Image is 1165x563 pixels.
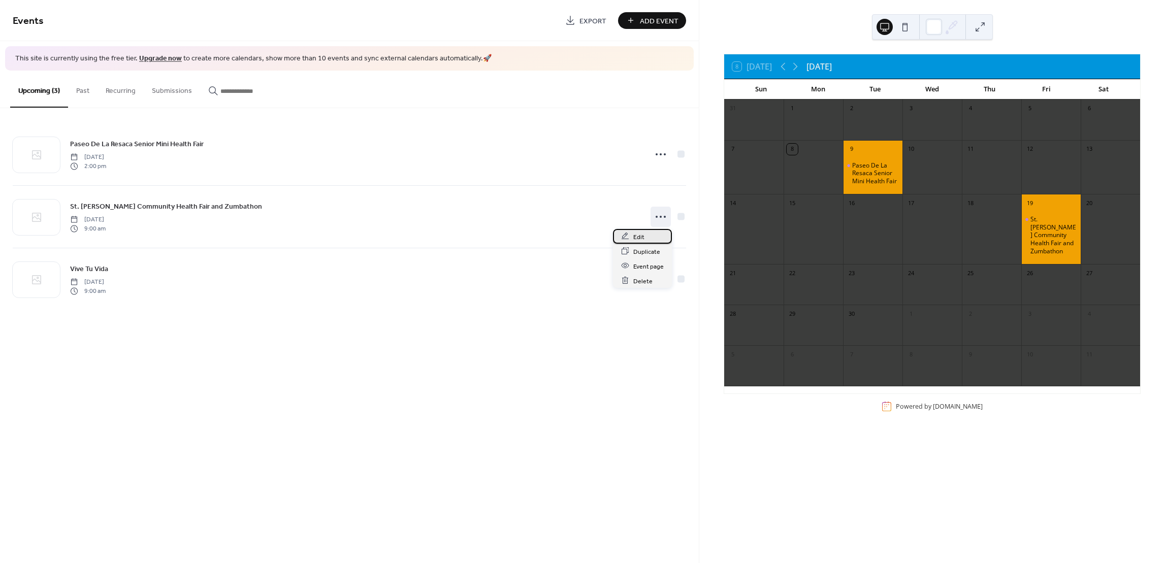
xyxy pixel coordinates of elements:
[727,308,738,319] div: 28
[787,349,798,360] div: 6
[904,79,961,100] div: Wed
[787,103,798,114] div: 1
[843,161,902,185] div: Paseo De La Resaca Senior Mini Health Fair
[905,308,917,319] div: 1
[846,197,857,209] div: 16
[806,60,832,73] div: [DATE]
[846,308,857,319] div: 30
[846,144,857,155] div: 9
[896,402,983,411] div: Powered by
[1024,197,1035,209] div: 19
[558,12,614,29] a: Export
[618,12,686,29] button: Add Event
[1084,144,1095,155] div: 13
[965,268,976,279] div: 25
[633,246,660,257] span: Duplicate
[1021,215,1081,255] div: St. Eugene Community Health Fair and Zumbathon
[790,79,847,100] div: Mon
[847,79,903,100] div: Tue
[98,71,144,107] button: Recurring
[961,79,1018,100] div: Thu
[1084,308,1095,319] div: 4
[579,16,606,26] span: Export
[846,268,857,279] div: 23
[70,201,262,212] a: St. [PERSON_NAME] Community Health Fair and Zumbathon
[852,161,898,185] div: Paseo De La Resaca Senior Mini Health Fair
[905,144,917,155] div: 10
[15,54,492,64] span: This site is currently using the free tier. to create more calendars, show more than 10 events an...
[70,224,106,234] span: 9:00 am
[70,152,106,161] span: [DATE]
[1084,268,1095,279] div: 27
[640,16,678,26] span: Add Event
[727,144,738,155] div: 7
[1024,144,1035,155] div: 12
[1024,268,1035,279] div: 26
[965,308,976,319] div: 2
[13,11,44,31] span: Events
[70,215,106,224] span: [DATE]
[787,308,798,319] div: 29
[70,138,204,150] a: Paseo De La Resaca Senior Mini Health Fair
[787,268,798,279] div: 22
[727,349,738,360] div: 5
[144,71,200,107] button: Submissions
[68,71,98,107] button: Past
[905,197,917,209] div: 17
[633,276,653,286] span: Delete
[965,144,976,155] div: 11
[787,144,798,155] div: 8
[965,103,976,114] div: 4
[905,103,917,114] div: 3
[727,268,738,279] div: 21
[933,402,983,411] a: [DOMAIN_NAME]
[965,197,976,209] div: 18
[905,349,917,360] div: 8
[1075,79,1132,100] div: Sat
[70,162,106,171] span: 2:00 pm
[70,287,106,296] span: 9:00 am
[139,52,182,65] a: Upgrade now
[633,231,644,242] span: Edit
[70,139,204,149] span: Paseo De La Resaca Senior Mini Health Fair
[1084,103,1095,114] div: 6
[846,103,857,114] div: 2
[70,263,108,275] a: Vive Tu Vida
[70,263,108,274] span: Vive Tu Vida
[1024,103,1035,114] div: 5
[1084,349,1095,360] div: 11
[905,268,917,279] div: 24
[787,197,798,209] div: 15
[1018,79,1075,100] div: Fri
[1024,308,1035,319] div: 3
[727,197,738,209] div: 14
[10,71,68,108] button: Upcoming (3)
[732,79,789,100] div: Sun
[1084,197,1095,209] div: 20
[846,349,857,360] div: 7
[965,349,976,360] div: 9
[633,261,664,272] span: Event page
[1030,215,1077,255] div: St. [PERSON_NAME] Community Health Fair and Zumbathon
[1024,349,1035,360] div: 10
[70,277,106,286] span: [DATE]
[727,103,738,114] div: 31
